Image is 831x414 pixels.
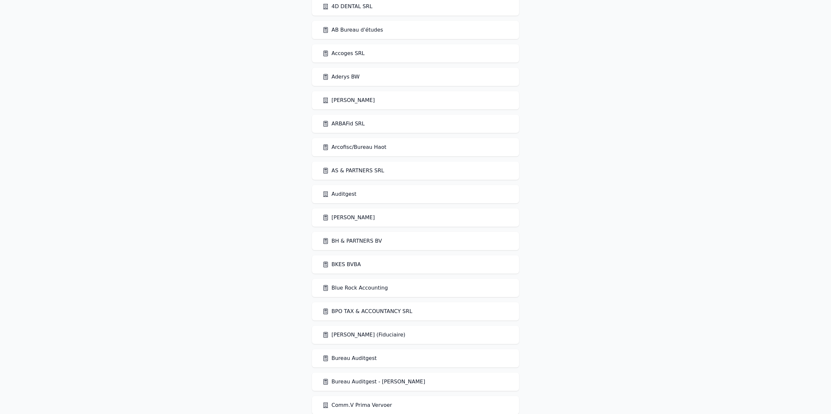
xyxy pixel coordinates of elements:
a: BPO TAX & ACCOUNTANCY SRL [322,307,412,315]
a: AS & PARTNERS SRL [322,167,384,175]
a: BKES BVBA [322,261,361,268]
a: BH & PARTNERS BV [322,237,382,245]
a: Aderys BW [322,73,359,81]
a: Comm.V Prima Vervoer [322,401,392,409]
a: 4D DENTAL SRL [322,3,373,10]
a: Auditgest [322,190,357,198]
a: Arcofisc/Bureau Haot [322,143,386,151]
a: Bureau Auditgest - [PERSON_NAME] [322,378,425,386]
a: [PERSON_NAME] (Fiduciaire) [322,331,405,339]
a: ARBAFid SRL [322,120,365,128]
a: Bureau Auditgest [322,354,377,362]
a: Accoges SRL [322,50,365,57]
a: AB Bureau d'études [322,26,383,34]
a: [PERSON_NAME] [322,96,375,104]
a: Blue Rock Accounting [322,284,388,292]
a: [PERSON_NAME] [322,214,375,221]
